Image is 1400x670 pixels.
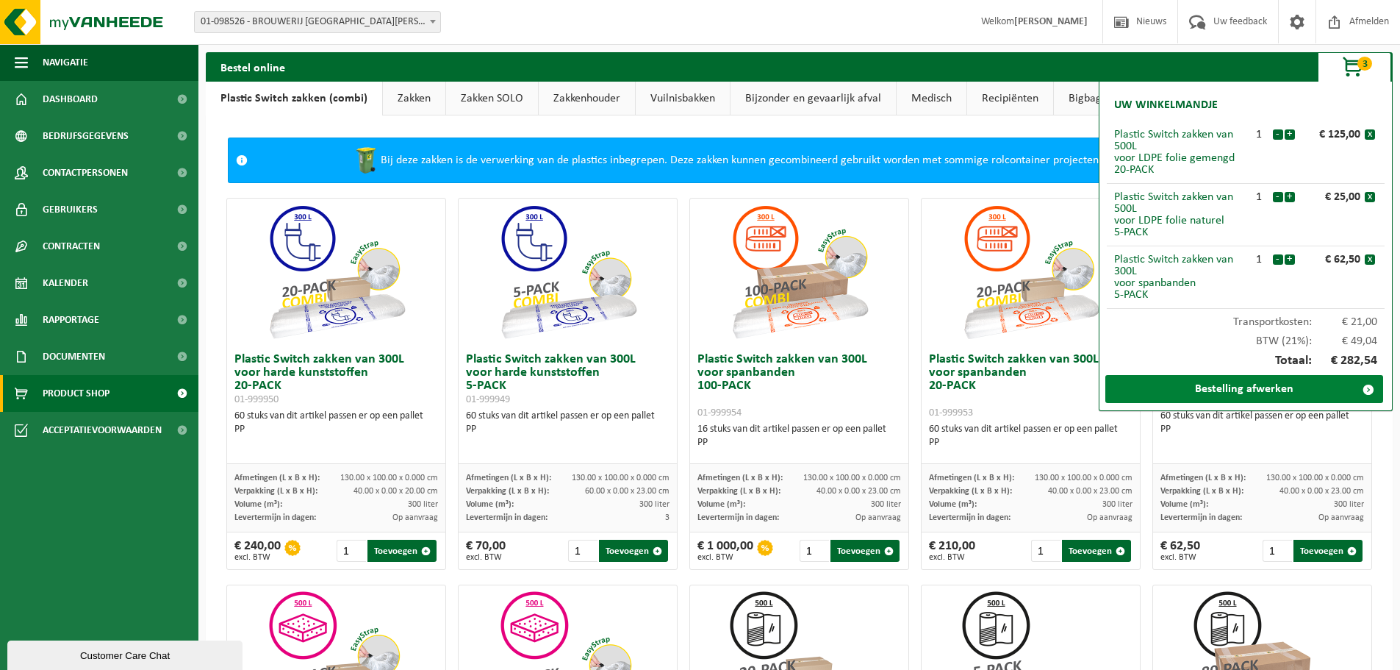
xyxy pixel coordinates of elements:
[1318,513,1364,522] span: Op aanvraag
[1312,316,1378,328] span: € 21,00
[1334,500,1364,509] span: 300 liter
[1365,192,1375,202] button: x
[1048,487,1132,496] span: 40.00 x 0.00 x 23.00 cm
[830,540,900,562] button: Toevoegen
[1285,129,1295,140] button: +
[1263,540,1293,562] input: 1
[1246,191,1272,203] div: 1
[697,513,779,522] span: Levertermijn in dagen:
[1365,254,1375,265] button: x
[1299,254,1365,265] div: € 62,50
[1318,52,1391,82] button: 3
[1114,129,1246,176] div: Plastic Switch zakken van 500L voor LDPE folie gemengd 20-PACK
[572,474,670,482] span: 130.00 x 100.00 x 0.000 cm
[1014,16,1088,27] strong: [PERSON_NAME]
[803,474,901,482] span: 130.00 x 100.00 x 0.000 cm
[392,513,438,522] span: Op aanvraag
[1035,474,1132,482] span: 130.00 x 100.00 x 0.000 cm
[897,82,966,115] a: Medisch
[1107,89,1225,121] h2: Uw winkelmandje
[929,553,975,562] span: excl. BTW
[1031,540,1061,562] input: 1
[929,436,1132,449] div: PP
[43,191,98,228] span: Gebruikers
[1266,474,1364,482] span: 130.00 x 100.00 x 0.000 cm
[446,82,538,115] a: Zakken SOLO
[1293,540,1363,562] button: Toevoegen
[1107,347,1385,375] div: Totaal:
[636,82,730,115] a: Vuilnisbakken
[43,338,105,375] span: Documenten
[1273,129,1283,140] button: -
[234,353,438,406] h3: Plastic Switch zakken van 300L voor harde kunststoffen 20-PACK
[1087,513,1132,522] span: Op aanvraag
[43,375,110,412] span: Product Shop
[958,199,1105,346] img: 01-999953
[234,474,320,482] span: Afmetingen (L x B x H):
[1054,82,1121,115] a: Bigbags
[1107,328,1385,347] div: BTW (21%):
[1357,57,1372,71] span: 3
[466,487,549,496] span: Verpakking (L x B x H):
[1160,423,1364,436] div: PP
[929,540,975,562] div: € 210,00
[929,474,1014,482] span: Afmetingen (L x B x H):
[43,302,99,338] span: Rapportage
[697,487,780,496] span: Verpakking (L x B x H):
[871,500,901,509] span: 300 liter
[43,154,128,191] span: Contactpersonen
[466,500,514,509] span: Volume (m³):
[234,553,281,562] span: excl. BTW
[466,394,510,405] span: 01-999949
[337,540,367,562] input: 1
[1279,487,1364,496] span: 40.00 x 0.00 x 23.00 cm
[234,394,279,405] span: 01-999950
[1114,254,1246,301] div: Plastic Switch zakken van 300L voor spanbanden 5-PACK
[1299,129,1365,140] div: € 125,00
[800,540,830,562] input: 1
[585,487,670,496] span: 60.00 x 0.00 x 23.00 cm
[1285,192,1295,202] button: +
[665,513,670,522] span: 3
[43,412,162,449] span: Acceptatievoorwaarden
[929,407,973,418] span: 01-999953
[43,265,88,302] span: Kalender
[1312,354,1378,368] span: € 282,54
[697,436,901,449] div: PP
[234,487,317,496] span: Verpakking (L x B x H):
[1246,129,1272,140] div: 1
[730,82,896,115] a: Bijzonder en gevaarlijk afval
[967,82,1053,115] a: Recipiënten
[234,540,281,562] div: € 240,00
[206,52,300,81] h2: Bestel online
[1105,375,1383,403] a: Bestelling afwerken
[466,423,670,436] div: PP
[466,353,670,406] h3: Plastic Switch zakken van 300L voor harde kunststoffen 5-PACK
[466,474,551,482] span: Afmetingen (L x B x H):
[263,199,410,346] img: 01-999950
[340,474,438,482] span: 130.00 x 100.00 x 0.000 cm
[43,118,129,154] span: Bedrijfsgegevens
[1160,513,1242,522] span: Levertermijn in dagen:
[1299,191,1365,203] div: € 25,00
[351,146,381,175] img: WB-0240-HPE-GN-50.png
[1273,192,1283,202] button: -
[206,82,382,115] a: Plastic Switch zakken (combi)
[1062,540,1131,562] button: Toevoegen
[234,410,438,436] div: 60 stuks van dit artikel passen er op een pallet
[697,474,783,482] span: Afmetingen (L x B x H):
[353,487,438,496] span: 40.00 x 0.00 x 20.00 cm
[599,540,668,562] button: Toevoegen
[929,353,1132,419] h3: Plastic Switch zakken van 300L voor spanbanden 20-PACK
[697,553,753,562] span: excl. BTW
[568,540,598,562] input: 1
[697,407,742,418] span: 01-999954
[383,82,445,115] a: Zakken
[1160,487,1243,496] span: Verpakking (L x B x H):
[855,513,901,522] span: Op aanvraag
[1285,254,1295,265] button: +
[816,487,901,496] span: 40.00 x 0.00 x 23.00 cm
[539,82,635,115] a: Zakkenhouder
[234,500,282,509] span: Volume (m³):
